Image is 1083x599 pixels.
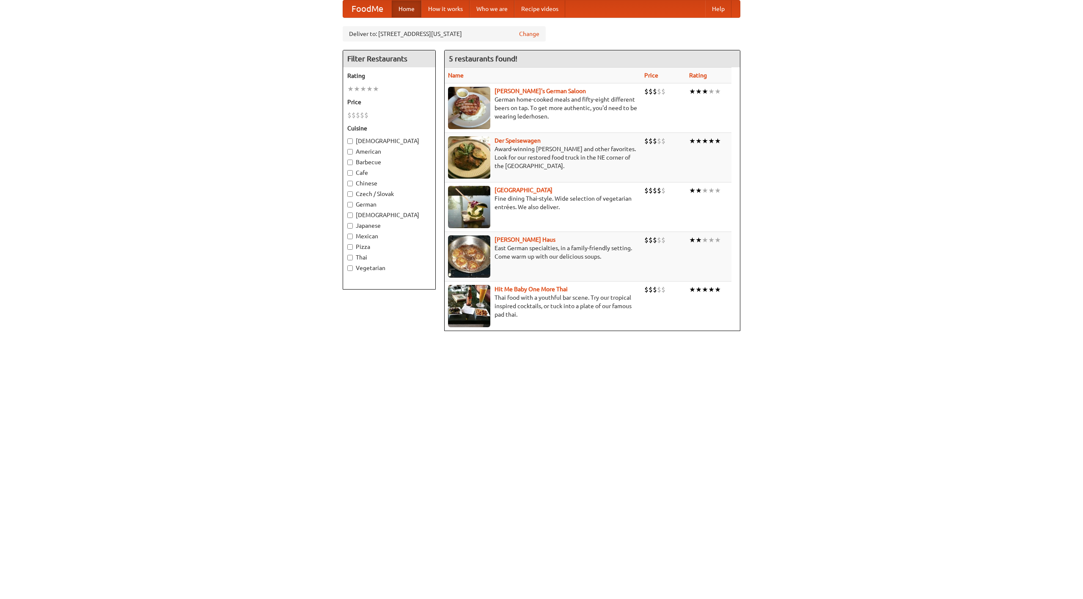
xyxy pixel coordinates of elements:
img: babythai.jpg [448,285,490,327]
input: Japanese [347,223,353,229]
li: ★ [695,285,702,294]
input: [DEMOGRAPHIC_DATA] [347,138,353,144]
li: $ [644,186,649,195]
li: ★ [689,235,695,245]
li: $ [661,235,665,245]
li: $ [352,110,356,120]
p: German home-cooked meals and fifty-eight different beers on tap. To get more authentic, you'd nee... [448,95,638,121]
li: $ [661,136,665,146]
label: [DEMOGRAPHIC_DATA] [347,211,431,219]
a: Home [392,0,421,17]
a: Change [519,30,539,38]
li: $ [653,186,657,195]
li: $ [360,110,364,120]
a: Price [644,72,658,79]
li: ★ [715,136,721,146]
input: German [347,202,353,207]
li: $ [649,285,653,294]
h5: Rating [347,72,431,80]
input: Barbecue [347,160,353,165]
label: Barbecue [347,158,431,166]
input: [DEMOGRAPHIC_DATA] [347,213,353,218]
li: $ [657,186,661,195]
label: Vegetarian [347,264,431,272]
img: speisewagen.jpg [448,136,490,179]
li: ★ [708,87,715,96]
li: $ [364,110,368,120]
li: ★ [715,285,721,294]
li: ★ [689,186,695,195]
li: ★ [708,186,715,195]
li: ★ [708,136,715,146]
li: $ [657,235,661,245]
li: ★ [715,87,721,96]
input: Mexican [347,234,353,239]
li: $ [356,110,360,120]
label: Thai [347,253,431,262]
li: ★ [702,136,708,146]
li: $ [653,285,657,294]
li: $ [644,235,649,245]
input: Cafe [347,170,353,176]
li: ★ [689,285,695,294]
li: ★ [695,235,702,245]
li: ★ [702,235,708,245]
li: ★ [689,87,695,96]
a: Recipe videos [514,0,565,17]
li: ★ [354,84,360,94]
h5: Price [347,98,431,106]
a: [PERSON_NAME] Haus [495,236,555,243]
a: [GEOGRAPHIC_DATA] [495,187,552,193]
a: Name [448,72,464,79]
input: Czech / Slovak [347,191,353,197]
label: Chinese [347,179,431,188]
a: Hit Me Baby One More Thai [495,286,568,293]
li: $ [347,110,352,120]
a: Der Speisewagen [495,137,541,144]
li: $ [649,235,653,245]
li: $ [649,87,653,96]
label: Japanese [347,221,431,230]
h5: Cuisine [347,124,431,132]
h4: Filter Restaurants [343,50,435,67]
a: How it works [421,0,470,17]
label: Pizza [347,243,431,251]
input: Thai [347,255,353,260]
li: ★ [373,84,379,94]
p: East German specialties, in a family-friendly setting. Come warm up with our delicious soups. [448,244,638,261]
li: ★ [695,186,702,195]
li: $ [649,136,653,146]
li: ★ [708,285,715,294]
a: [PERSON_NAME]'s German Saloon [495,88,586,94]
li: ★ [715,235,721,245]
li: ★ [689,136,695,146]
li: $ [661,87,665,96]
li: $ [653,87,657,96]
img: kohlhaus.jpg [448,235,490,278]
li: $ [649,186,653,195]
li: $ [661,285,665,294]
li: $ [644,285,649,294]
li: ★ [366,84,373,94]
li: ★ [708,235,715,245]
a: Help [705,0,731,17]
li: $ [657,87,661,96]
li: $ [644,87,649,96]
a: FoodMe [343,0,392,17]
li: $ [657,285,661,294]
li: $ [653,136,657,146]
label: [DEMOGRAPHIC_DATA] [347,137,431,145]
input: Vegetarian [347,265,353,271]
label: American [347,147,431,156]
a: Rating [689,72,707,79]
li: ★ [695,136,702,146]
li: ★ [360,84,366,94]
p: Fine dining Thai-style. Wide selection of vegetarian entrées. We also deliver. [448,194,638,211]
img: esthers.jpg [448,87,490,129]
li: ★ [695,87,702,96]
div: Deliver to: [STREET_ADDRESS][US_STATE] [343,26,546,41]
li: $ [653,235,657,245]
